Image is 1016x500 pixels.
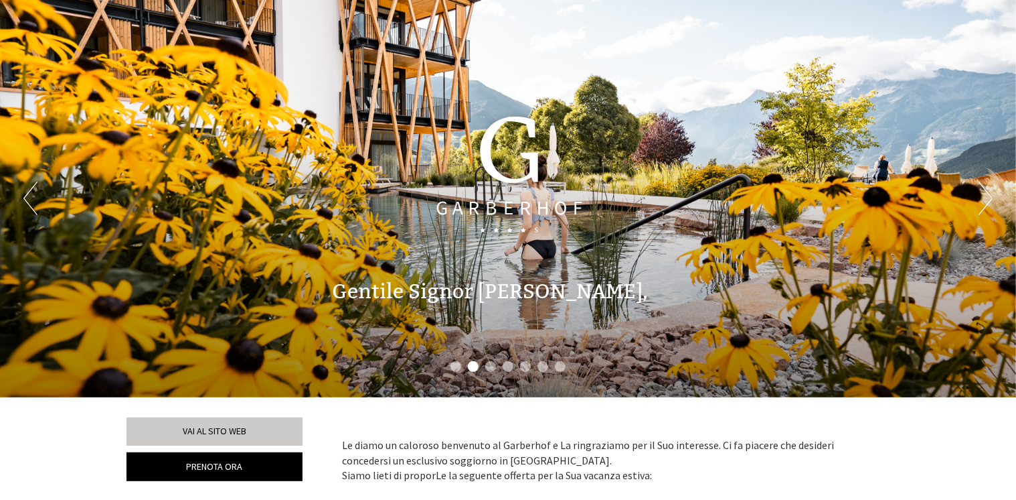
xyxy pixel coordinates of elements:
button: Next [979,182,993,215]
a: Prenota ora [126,452,303,481]
a: Vai al sito web [126,418,303,446]
p: Le diamo un caloroso benvenuto al Garberhof e La ringraziamo per il Suo interesse. Ci fa piacere ... [343,438,870,484]
h1: Gentile Signor [PERSON_NAME], [333,281,649,303]
button: Previous [23,182,37,215]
